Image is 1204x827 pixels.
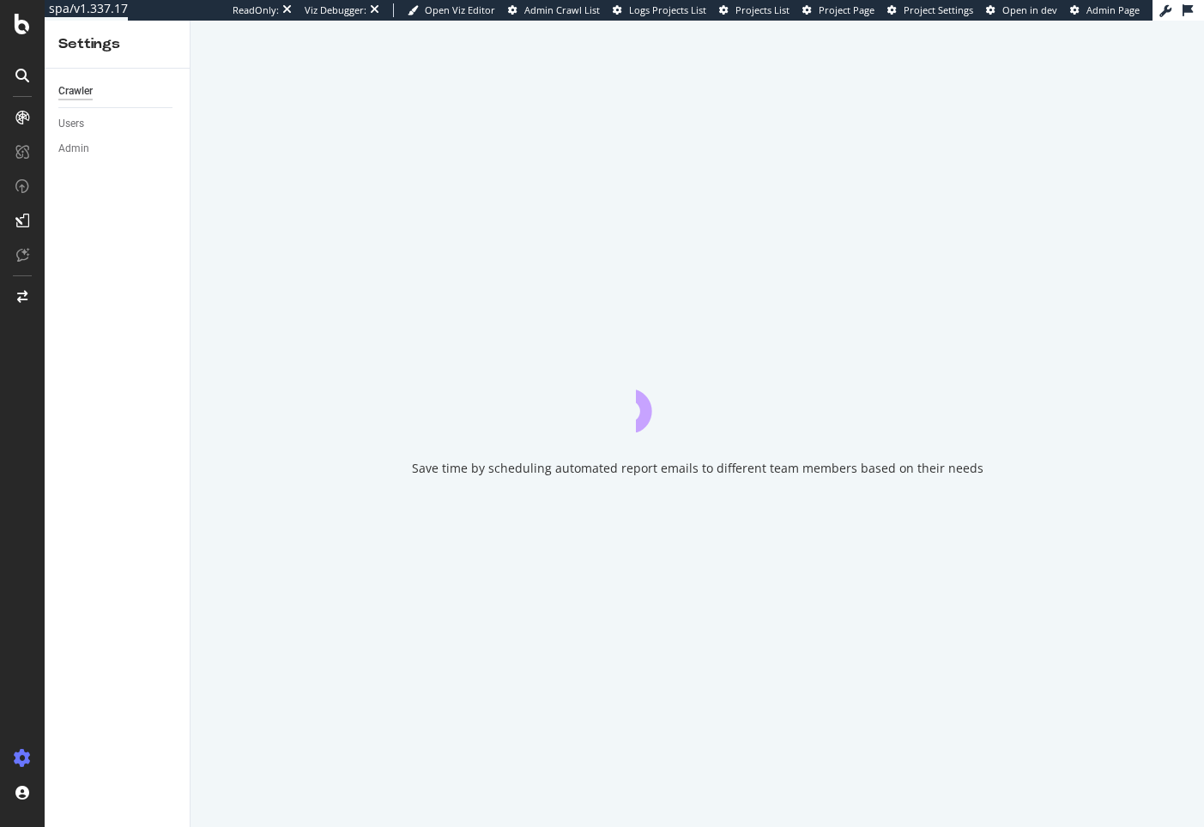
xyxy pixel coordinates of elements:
span: Project Settings [904,3,973,16]
a: Crawler [58,82,178,100]
a: Open Viz Editor [408,3,495,17]
a: Admin [58,140,178,158]
a: Admin Page [1070,3,1140,17]
span: Projects List [735,3,790,16]
div: Users [58,115,84,133]
span: Open Viz Editor [425,3,495,16]
span: Logs Projects List [629,3,706,16]
span: Open in dev [1002,3,1057,16]
a: Admin Crawl List [508,3,600,17]
span: Project Page [819,3,874,16]
a: Open in dev [986,3,1057,17]
div: animation [636,371,759,432]
span: Admin Page [1086,3,1140,16]
div: Settings [58,34,176,54]
div: Save time by scheduling automated report emails to different team members based on their needs [412,460,983,477]
a: Projects List [719,3,790,17]
div: Crawler [58,82,93,100]
div: Viz Debugger: [305,3,366,17]
a: Project Settings [887,3,973,17]
a: Project Page [802,3,874,17]
span: Admin Crawl List [524,3,600,16]
div: ReadOnly: [233,3,279,17]
div: Admin [58,140,89,158]
a: Logs Projects List [613,3,706,17]
a: Users [58,115,178,133]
